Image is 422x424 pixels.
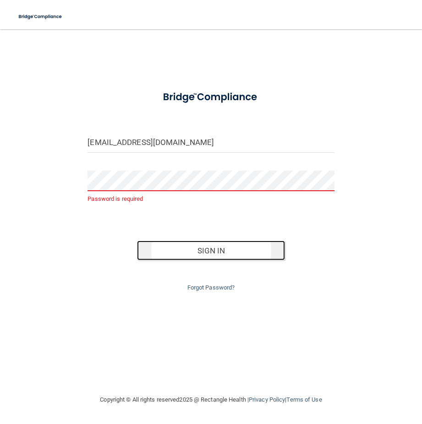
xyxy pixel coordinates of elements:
a: Terms of Use [286,396,322,403]
img: bridge_compliance_login_screen.278c3ca4.svg [153,84,269,110]
input: Email [88,132,334,153]
a: Privacy Policy [249,396,285,403]
img: bridge_compliance_login_screen.278c3ca4.svg [14,7,67,26]
a: Forgot Password? [187,284,235,291]
iframe: Drift Widget Chat Controller [263,359,411,396]
p: Password is required [88,193,334,204]
button: Sign In [137,241,285,261]
div: Copyright © All rights reserved 2025 @ Rectangle Health | | [44,385,378,414]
